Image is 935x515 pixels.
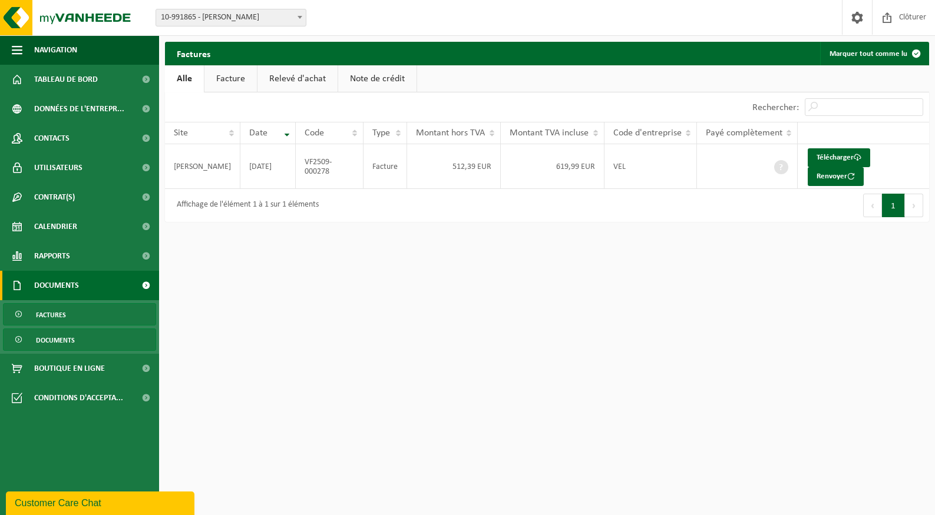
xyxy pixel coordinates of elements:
[820,42,928,65] button: Marquer tout comme lu
[3,328,156,351] a: Documents
[34,124,70,153] span: Contacts
[416,128,485,138] span: Montant hors TVA
[34,383,123,413] span: Conditions d'accepta...
[204,65,257,92] a: Facture
[863,194,882,217] button: Previous
[338,65,417,92] a: Note de crédit
[165,144,240,189] td: [PERSON_NAME]
[156,9,306,26] span: 10-991865 - GLOVER ALAIN - ENGHIEN
[156,9,306,26] span: 10-991865 - GLOVER ALAIN - ENGHIEN
[34,241,70,271] span: Rapports
[3,303,156,325] a: Factures
[604,144,697,189] td: VEL
[171,195,319,216] div: Affichage de l'élément 1 à 1 sur 1 éléments
[174,128,188,138] span: Site
[706,128,782,138] span: Payé complètement
[510,128,589,138] span: Montant TVA incluse
[305,128,324,138] span: Code
[372,128,390,138] span: Type
[165,65,204,92] a: Alle
[407,144,501,189] td: 512,39 EUR
[34,182,75,212] span: Contrat(s)
[808,167,864,186] button: Renvoyer
[34,354,105,383] span: Boutique en ligne
[296,144,364,189] td: VF2509-000278
[364,144,407,189] td: Facture
[257,65,338,92] a: Relevé d'achat
[34,65,98,94] span: Tableau de bord
[882,194,905,217] button: 1
[240,144,296,189] td: [DATE]
[34,271,79,300] span: Documents
[249,128,267,138] span: Date
[36,329,75,351] span: Documents
[905,194,923,217] button: Next
[6,489,197,515] iframe: chat widget
[34,212,77,241] span: Calendrier
[752,103,799,112] label: Rechercher:
[36,304,66,326] span: Factures
[613,128,682,138] span: Code d'entreprise
[808,148,870,167] a: Télécharger
[165,42,222,65] h2: Factures
[34,153,82,182] span: Utilisateurs
[501,144,604,189] td: 619,99 EUR
[34,35,77,65] span: Navigation
[34,94,124,124] span: Données de l'entrepr...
